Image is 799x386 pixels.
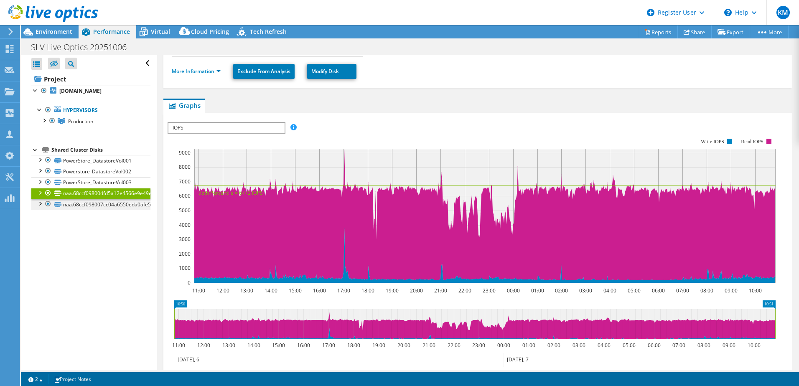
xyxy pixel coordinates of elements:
text: 01:00 [522,342,535,349]
span: Virtual [151,28,170,36]
a: naa.68ccf09800dfd5a12e4566e9e49e4b43 [31,188,150,199]
text: 10:00 [748,287,761,294]
text: 03:00 [572,342,585,349]
a: Share [677,25,712,38]
text: 95th Percentile = 6772 IOPS [198,189,263,196]
text: 16:00 [297,342,310,349]
text: 09:00 [722,342,735,349]
text: 15:00 [288,287,301,294]
text: 2000 [179,250,191,257]
a: More Information [172,68,221,75]
text: 02:00 [547,342,560,349]
text: 00:00 [506,287,519,294]
text: 3000 [179,236,191,243]
a: naa.68ccf098007cc04a6550eda0afe57d74 [31,199,150,210]
a: More [750,25,789,38]
text: 18:00 [347,342,360,349]
text: 8000 [179,163,191,170]
text: 04:00 [603,287,616,294]
span: Graphs [168,101,201,109]
a: Project Notes [48,374,97,384]
text: 05:00 [622,342,635,349]
text: Read IOPS [741,139,763,145]
b: [DOMAIN_NAME] [59,87,102,94]
span: Cloud Pricing [191,28,229,36]
text: Write IOPS [701,139,724,145]
text: 03:00 [579,287,592,294]
a: [DOMAIN_NAME] [31,86,150,96]
text: 05:00 [627,287,640,294]
text: 12:00 [197,342,210,349]
svg: \n [724,9,732,16]
span: KM [776,6,790,19]
text: 23:00 [472,342,485,349]
text: 11:00 [172,342,185,349]
span: Performance [93,28,130,36]
span: IOPS [168,123,284,133]
text: 16:00 [313,287,326,294]
span: Production [68,118,93,125]
a: PowerStore_DatastoreVol001 [31,155,150,166]
a: Powerstore_DatastoreVol002 [31,166,150,177]
text: 19:00 [372,342,385,349]
text: 08:00 [700,287,713,294]
div: Shared Cluster Disks [51,145,150,155]
text: 07:00 [676,287,689,294]
span: Tech Refresh [250,28,287,36]
text: 14:00 [264,287,277,294]
text: 21:00 [434,287,447,294]
text: 07:00 [672,342,685,349]
text: 11:00 [192,287,205,294]
text: 4000 [179,221,191,229]
a: Reports [638,25,678,38]
h1: SLV Live Optics 20251006 [27,43,140,52]
a: 2 [23,374,48,384]
text: 22:00 [447,342,460,349]
a: PowerStore_DatastoreVol003 [31,177,150,188]
a: Modify Disk [307,64,356,79]
text: 14:00 [247,342,260,349]
a: Exclude From Analysis [233,64,295,79]
text: 00:00 [497,342,510,349]
a: Hypervisors [31,105,150,116]
text: 04:00 [597,342,610,349]
text: 10:00 [747,342,760,349]
text: 9000 [179,149,191,156]
text: 21:00 [422,342,435,349]
text: 19:00 [385,287,398,294]
text: 0 [188,279,191,286]
text: 23:00 [482,287,495,294]
text: 13:00 [222,342,235,349]
text: 17:00 [337,287,350,294]
text: 13:00 [240,287,253,294]
a: Production [31,116,150,127]
text: 09:00 [724,287,737,294]
text: 1000 [179,264,191,272]
text: 08:00 [697,342,710,349]
text: 01:00 [531,287,544,294]
text: 5000 [179,207,191,214]
text: 06:00 [651,287,664,294]
text: 17:00 [322,342,335,349]
text: 15:00 [272,342,285,349]
text: 02:00 [555,287,567,294]
text: 06:00 [647,342,660,349]
text: 7000 [179,178,191,185]
text: 20:00 [410,287,422,294]
text: 22:00 [458,287,471,294]
a: Project [31,72,150,86]
text: 6000 [179,192,191,199]
a: Export [711,25,750,38]
span: Environment [36,28,72,36]
text: 18:00 [361,287,374,294]
text: 12:00 [216,287,229,294]
text: 20:00 [397,342,410,349]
